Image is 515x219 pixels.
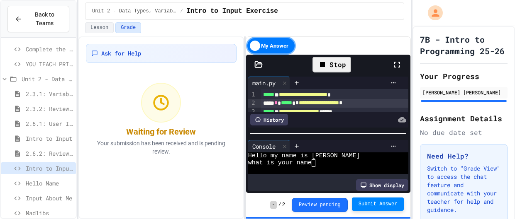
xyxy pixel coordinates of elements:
[85,22,114,33] button: Lesson
[282,202,285,208] span: 2
[352,197,404,211] button: Submit Answer
[186,6,278,16] span: Intro to Input Exercise
[22,75,73,83] span: Unit 2 - Data Types, Variables, [DEMOGRAPHIC_DATA]
[359,201,398,207] span: Submit Answer
[248,77,290,89] div: main.py
[26,45,73,53] span: Complete the Greeting
[26,104,73,113] span: 2.3.2: Review - Variables and Data Types
[278,202,281,208] span: /
[427,164,500,214] p: Switch to "Grade View" to access the chat feature and communicate with your teacher for help and ...
[26,134,73,143] span: Intro to Input
[26,149,73,158] span: 2.6.2: Review - User Input
[356,179,408,191] div: Show display
[420,113,508,124] h2: Assignment Details
[292,198,348,212] button: Review pending
[270,201,276,209] span: -
[420,34,508,57] h1: 7B - Intro to Programming 25-26
[248,159,312,166] span: what is your name
[26,60,73,68] span: YOU TEACH PRINT
[7,6,69,32] button: Back to Teams
[26,89,73,98] span: 2.3.1: Variables and Data Types
[126,126,196,137] div: Waiting for Review
[26,119,73,128] span: 2.6.1: User Input
[248,108,256,116] div: 3
[248,99,256,107] div: 2
[419,3,445,22] div: My Account
[248,140,290,152] div: Console
[422,89,505,96] div: [PERSON_NAME] [PERSON_NAME]
[248,152,360,159] span: Hello my name is [PERSON_NAME]
[91,139,232,156] p: Your submission has been received and is pending review.
[26,164,73,173] span: Intro to Input Exercise
[420,70,508,82] h2: Your Progress
[26,194,73,202] span: Input About Me
[101,49,141,58] span: Ask for Help
[312,57,351,72] div: Stop
[115,22,141,33] button: Grade
[26,209,73,217] span: Madlibs
[427,151,500,161] h3: Need Help?
[248,91,256,99] div: 1
[250,114,288,125] div: History
[26,179,73,188] span: Hello Name
[27,10,62,28] span: Back to Teams
[92,8,177,14] span: Unit 2 - Data Types, Variables, [DEMOGRAPHIC_DATA]
[180,8,183,14] span: /
[420,128,508,137] div: No due date set
[248,142,280,151] div: Console
[248,79,280,87] div: main.py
